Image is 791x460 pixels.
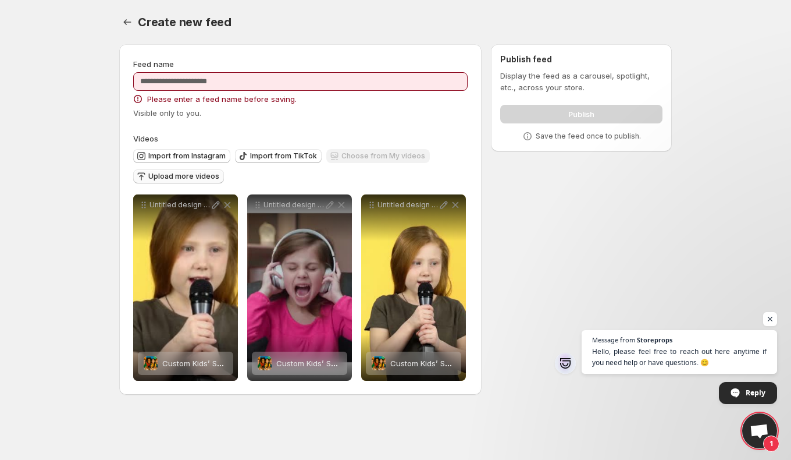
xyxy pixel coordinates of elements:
p: Save the feed once to publish. [536,132,641,141]
span: Upload more videos [148,172,219,181]
span: Custom Kids’ Song | Personalized in Any Music Genre [390,359,588,368]
span: Feed name [133,59,174,69]
a: Open chat [742,413,777,448]
span: Custom Kids’ Song | Personalized in Any Music Genre [276,359,474,368]
p: Untitled design 58 [263,200,324,210]
span: Create new feed [138,15,231,29]
span: 1 [763,436,779,452]
span: Visible only to you. [133,108,201,118]
span: Reply [746,383,765,403]
div: Untitled design 58Custom Kids’ Song | Personalized in Any Music GenreCustom Kids’ Song | Personal... [247,194,352,381]
div: Untitled design 55Custom Kids’ Song | Personalized in Any Music GenreCustom Kids’ Song | Personal... [133,194,238,381]
span: Storeprops [637,337,672,343]
button: Import from Instagram [133,149,230,163]
h2: Publish feed [500,54,662,65]
button: Settings [119,14,136,30]
img: Custom Kids’ Song | Personalized in Any Music Genre [258,356,272,370]
button: Import from TikTok [235,149,322,163]
span: Import from Instagram [148,151,226,161]
span: Hello, please feel free to reach out here anytime if you need help or have questions. 😊 [592,346,767,368]
button: Upload more videos [133,169,224,183]
span: Message from [592,337,635,343]
span: Please enter a feed name before saving. [147,93,297,105]
img: Custom Kids’ Song | Personalized in Any Music Genre [144,356,158,370]
p: Untitled design 55 [149,200,210,210]
p: Untitled design 57 [377,200,438,210]
span: Import from TikTok [250,151,317,161]
img: Custom Kids’ Song | Personalized in Any Music Genre [372,356,386,370]
p: Display the feed as a carousel, spotlight, etc., across your store. [500,70,662,93]
span: Videos [133,134,158,143]
span: Custom Kids’ Song | Personalized in Any Music Genre [162,359,360,368]
div: Untitled design 57Custom Kids’ Song | Personalized in Any Music GenreCustom Kids’ Song | Personal... [361,194,466,381]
